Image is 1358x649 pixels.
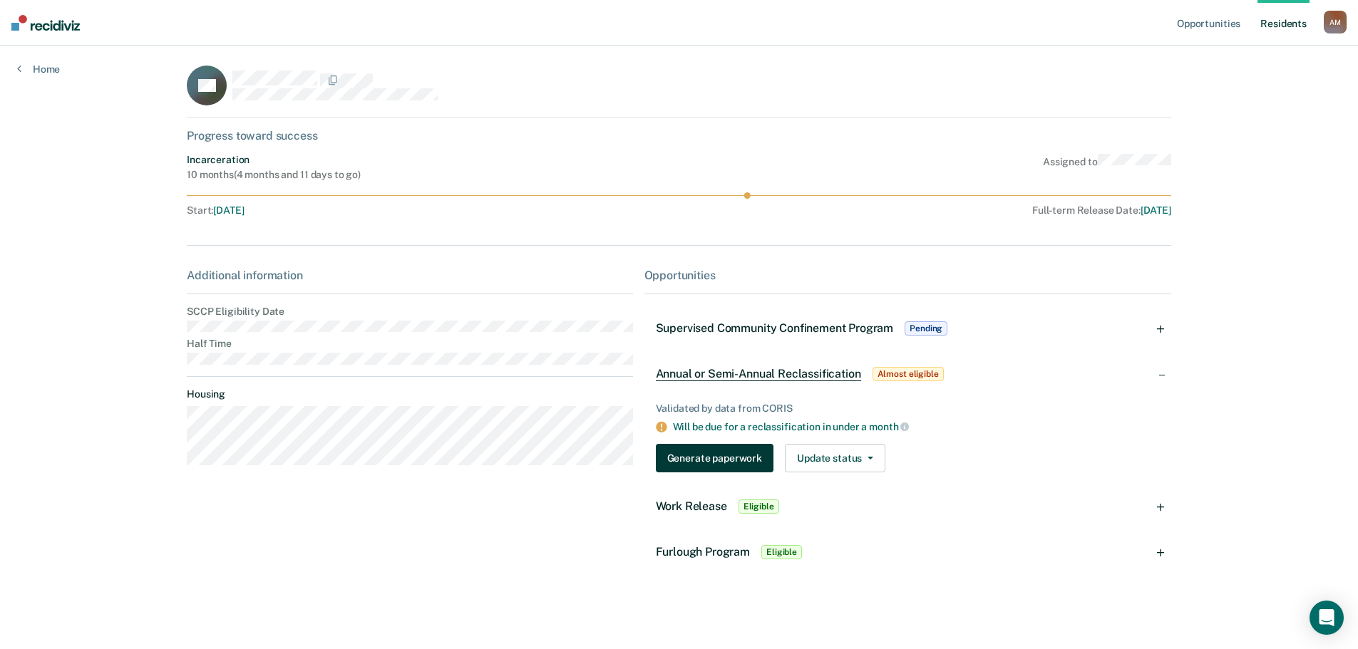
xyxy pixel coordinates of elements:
div: Incarceration [187,154,361,166]
div: Annual or Semi-Annual ReclassificationAlmost eligible [644,351,1171,397]
div: Full-term Release Date : [641,204,1171,217]
span: Pending [905,321,947,336]
dt: SCCP Eligibility Date [187,306,632,318]
div: Progress toward success [187,129,1171,142]
div: Validated by data from CORIS [656,403,1160,415]
span: Annual or Semi-Annual Reclassification [656,367,861,381]
div: 10 months ( 4 months and 11 days to go ) [187,169,361,181]
span: [DATE] [1141,204,1171,216]
button: Generate paperwork [656,444,773,472]
span: Almost eligible [873,367,944,381]
div: Will be due for a reclassification in under a month [673,420,1160,433]
div: Open Intercom Messenger [1310,601,1344,635]
span: Eligible [739,499,779,514]
a: Navigate to form link [656,444,779,472]
span: Supervised Community Confinement Program [656,321,894,335]
div: Assigned to [1043,154,1171,181]
div: A M [1324,11,1347,33]
img: Recidiviz [11,15,80,31]
div: Start : [187,204,635,217]
a: Home [17,63,60,76]
dt: Housing [187,388,632,400]
div: Furlough ProgramEligible [644,529,1171,575]
div: Work ReleaseEligible [644,484,1171,529]
button: Update status [785,444,885,472]
dt: Half Time [187,338,632,350]
span: Work Release [656,499,727,513]
div: Supervised Community Confinement ProgramPending [644,306,1171,351]
span: Furlough Program [656,545,750,559]
div: Opportunities [644,269,1171,282]
button: AM [1324,11,1347,33]
div: Additional information [187,269,632,282]
span: [DATE] [213,204,244,216]
span: Eligible [761,545,802,559]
